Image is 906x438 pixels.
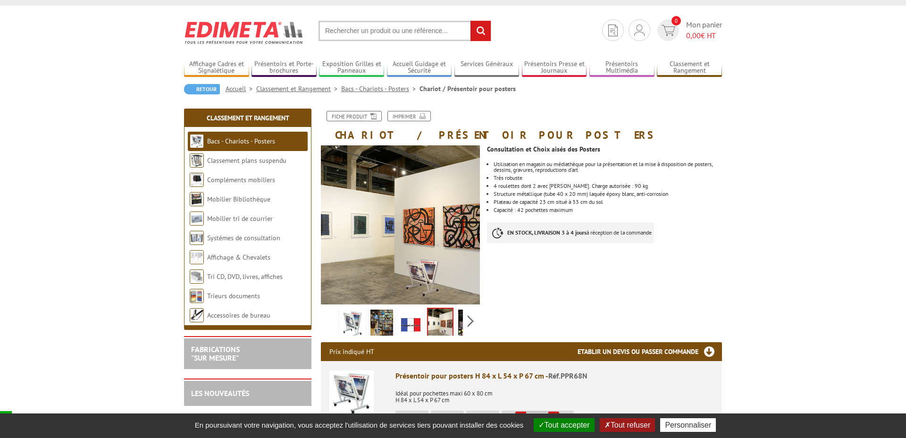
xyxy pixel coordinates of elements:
[578,342,722,361] h3: Etablir un devis ou passer commande
[494,161,722,173] li: Utilisation en magasin ou médiathèque pour la présentation et la mise à disposition de posters, d...
[207,292,260,300] a: Trieurs documents
[190,153,204,168] img: Classement plans suspendu
[190,134,204,148] img: Bacs - Chariots - Posters
[494,175,722,181] li: Très robuste
[207,311,270,320] a: Accessoires de bureau
[191,388,249,398] a: LES NOUVEAUTÉS
[370,310,393,339] img: presentoir_posters_ppr68n.jpg
[190,250,204,264] img: Affichage & Chevalets
[548,412,559,422] a: +
[660,418,716,432] button: Personnaliser (fenêtre modale)
[466,313,475,329] span: Next
[494,207,722,213] li: Capacité : 42 pochettes maximum
[190,231,204,245] img: Systèmes de consultation
[634,25,645,36] img: devis rapide
[207,195,270,203] a: Mobilier Bibliothèque
[341,84,419,93] a: Bacs - Chariots - Posters
[686,19,722,41] span: Mon panier
[387,60,452,76] a: Accueil Guidage et Sécurité
[395,384,713,404] p: Idéal pour pochettes maxi 60 x 80 cm H 84 x L 54 x P 67 cm
[190,421,528,429] span: En poursuivant votre navigation, vous acceptez l'utilisation de services tiers pouvant installer ...
[190,289,204,303] img: Trieurs documents
[184,15,304,50] img: Edimeta
[608,25,618,36] img: devis rapide
[190,270,204,284] img: Tri CD, DVD, livres, affiches
[327,111,382,121] a: Fiche produit
[190,192,204,206] img: Mobilier Bibliothèque
[686,31,701,40] span: 0,00
[387,111,431,121] a: Imprimer
[329,342,374,361] p: Prix indiqué HT
[191,345,240,362] a: FABRICATIONS"Sur Mesure"
[226,84,256,93] a: Accueil
[671,16,681,25] span: 0
[184,60,249,76] a: Affichage Cadres et Signalétique
[494,183,722,189] li: 4 roulettes dont 2 avec [PERSON_NAME]. Charge autorisée : 90 kg
[190,211,204,226] img: Mobilier tri de courrier
[184,84,220,94] a: Retour
[655,19,722,41] a: devis rapide 0 Mon panier 0,00€ HT
[207,137,275,145] a: Bacs - Chariots - Posters
[534,418,595,432] button: Tout accepter
[507,229,587,236] strong: EN STOCK, LIVRAISON 3 à 4 jours
[207,114,289,122] a: Classement et Rangement
[319,21,491,41] input: Rechercher un produit ou une référence...
[207,156,286,165] a: Classement plans suspendu
[494,191,722,197] li: Structure métallique (tube 40 x 20 mm) laquée époxy blanc, anti-corrosion
[207,272,283,281] a: Tri CD, DVD, livres, affiches
[657,60,722,76] a: Classement et Rangement
[494,199,722,205] li: Plateau de capacité 23 cm situé à 33 cm du sol
[470,21,491,41] input: rechercher
[419,84,516,93] li: Chariot / Présentoir pour posters
[589,60,654,76] a: Présentoirs Multimédia
[256,84,341,93] a: Classement et Rangement
[548,371,587,380] span: Réf.PPR68N
[329,371,374,415] img: Présentoir pour posters H 84 x L 54 x P 67 cm
[207,214,273,223] a: Mobilier tri de courrier
[487,222,654,243] p: à réception de la commande
[341,310,364,339] img: bacs_chariots_ppr68n_1.jpg
[454,60,520,76] a: Services Généraux
[522,60,587,76] a: Présentoirs Presse et Journaux
[515,412,526,422] a: -
[428,309,453,338] img: presentoir_posters_ppr68n_3.jpg
[252,60,317,76] a: Présentoirs et Porte-brochures
[686,30,722,41] span: € HT
[190,173,204,187] img: Compléments mobiliers
[600,418,655,432] button: Tout refuser
[395,371,713,381] div: Présentoir pour posters H 84 x L 54 x P 67 cm -
[319,60,384,76] a: Exposition Grilles et Panneaux
[207,253,270,261] a: Affichage & Chevalets
[190,308,204,322] img: Accessoires de bureau
[321,145,480,304] img: presentoir_posters_ppr68n_3.jpg
[400,310,422,339] img: edimeta_produit_fabrique_en_france.jpg
[662,25,675,36] img: devis rapide
[487,145,600,153] strong: Consultation et Choix aisés des Posters
[458,310,481,339] img: presentoir_posters_ppr68n_4bis.jpg
[207,234,280,242] a: Systèmes de consultation
[207,176,275,184] a: Compléments mobiliers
